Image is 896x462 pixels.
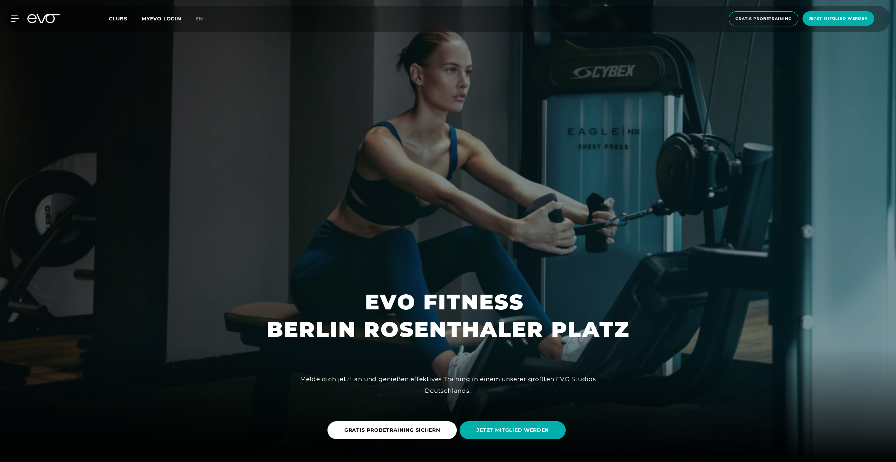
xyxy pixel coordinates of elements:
[476,426,549,434] span: JETZT MITGLIED WERDEN
[327,416,460,444] a: GRATIS PROBETRAINING SICHERN
[109,15,142,22] a: Clubs
[290,373,606,396] div: Melde dich jetzt an und genießen effektives Training in einem unserer größten EVO Studios Deutsch...
[800,11,876,26] a: Jetzt Mitglied werden
[809,15,868,21] span: Jetzt Mitglied werden
[142,15,181,22] a: MYEVO LOGIN
[195,15,212,23] a: en
[267,288,630,343] h1: EVO FITNESS BERLIN ROSENTHALER PLATZ
[344,426,440,434] span: GRATIS PROBETRAINING SICHERN
[727,11,800,26] a: Gratis Probetraining
[460,416,569,444] a: JETZT MITGLIED WERDEN
[195,15,203,22] span: en
[735,16,792,22] span: Gratis Probetraining
[109,15,128,22] span: Clubs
